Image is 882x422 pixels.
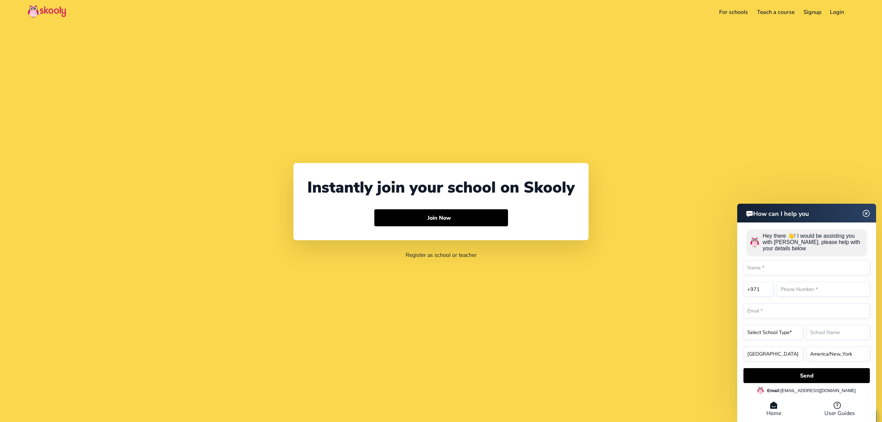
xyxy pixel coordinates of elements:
a: Register as school or teacher [406,251,477,259]
div: Instantly join your school on Skooly [307,177,575,198]
a: Login [825,7,849,18]
a: Signup [799,7,826,18]
button: Join Now [374,209,508,227]
img: Skooly [28,5,66,18]
a: For schools [715,7,753,18]
a: Teach a course [752,7,799,18]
